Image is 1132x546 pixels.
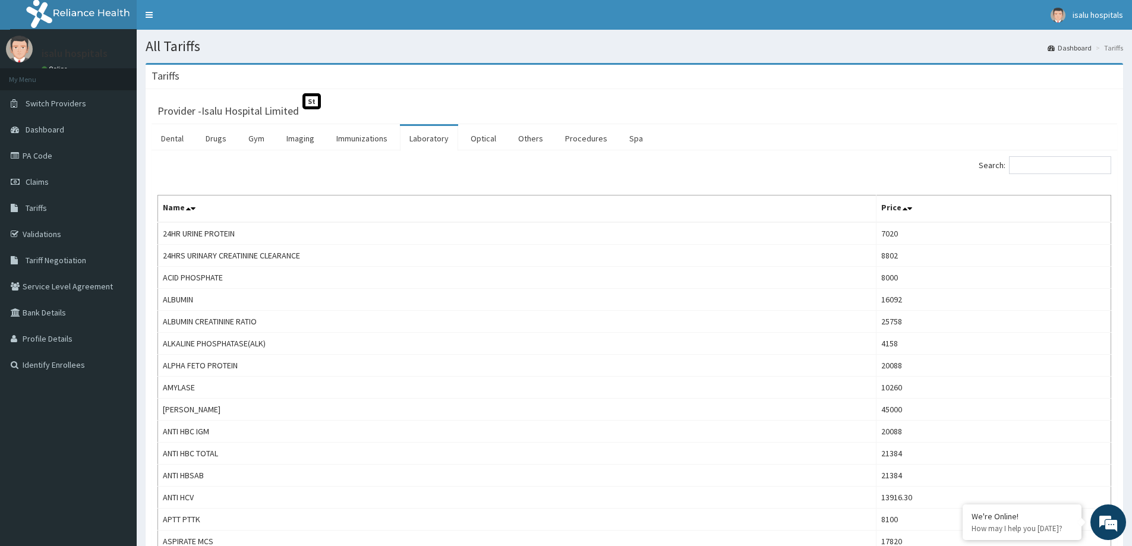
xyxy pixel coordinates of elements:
span: Dashboard [26,124,64,135]
p: isalu hospitals [42,48,108,59]
th: Name [158,195,876,223]
td: 21384 [876,443,1111,465]
a: Optical [461,126,506,151]
a: Imaging [277,126,324,151]
td: APTT PTTK [158,509,876,531]
td: 24HR URINE PROTEIN [158,222,876,245]
a: Dashboard [1048,43,1092,53]
td: 25758 [876,311,1111,333]
span: Tariff Negotiation [26,255,86,266]
a: Gym [239,126,274,151]
td: 20088 [876,421,1111,443]
td: ALBUMIN [158,289,876,311]
a: Laboratory [400,126,458,151]
a: Drugs [196,126,236,151]
td: 8100 [876,509,1111,531]
label: Search: [979,156,1111,174]
th: Price [876,195,1111,223]
a: Others [509,126,553,151]
td: ANTI HCV [158,487,876,509]
td: ACID PHOSPHATE [158,267,876,289]
h3: Tariffs [152,71,179,81]
p: How may I help you today? [972,523,1073,534]
td: ALBUMIN CREATININE RATIO [158,311,876,333]
h1: All Tariffs [146,39,1123,54]
td: 45000 [876,399,1111,421]
td: 8802 [876,245,1111,267]
span: Switch Providers [26,98,86,109]
td: 10260 [876,377,1111,399]
td: ALKALINE PHOSPHATASE(ALK) [158,333,876,355]
img: User Image [1051,8,1065,23]
img: User Image [6,36,33,62]
td: 24HRS URINARY CREATININE CLEARANCE [158,245,876,267]
td: AMYLASE [158,377,876,399]
li: Tariffs [1093,43,1123,53]
td: 13916.30 [876,487,1111,509]
span: St [302,93,321,109]
td: 16092 [876,289,1111,311]
td: ANTI HBC TOTAL [158,443,876,465]
span: Claims [26,176,49,187]
td: [PERSON_NAME] [158,399,876,421]
a: Procedures [556,126,617,151]
td: 4158 [876,333,1111,355]
td: 20088 [876,355,1111,377]
a: Immunizations [327,126,397,151]
span: isalu hospitals [1073,10,1123,20]
td: 7020 [876,222,1111,245]
a: Online [42,65,70,73]
div: We're Online! [972,511,1073,522]
h3: Provider - Isalu Hospital Limited [157,106,299,116]
a: Spa [620,126,652,151]
a: Dental [152,126,193,151]
td: ANTI HBC IGM [158,421,876,443]
td: ALPHA FETO PROTEIN [158,355,876,377]
td: 21384 [876,465,1111,487]
td: 8000 [876,267,1111,289]
td: ANTI HBSAB [158,465,876,487]
input: Search: [1009,156,1111,174]
span: Tariffs [26,203,47,213]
